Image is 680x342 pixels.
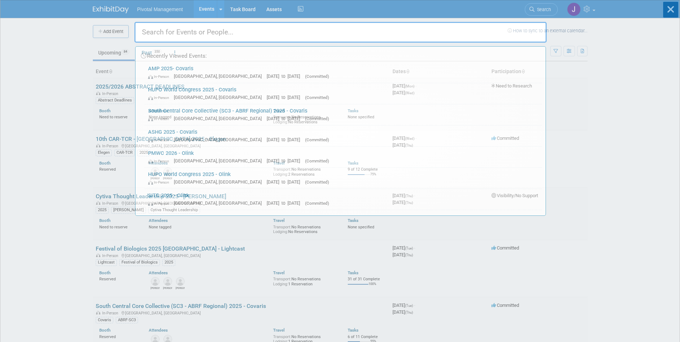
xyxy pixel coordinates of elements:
a: ASHG 2025 - Covaris In-Person [GEOGRAPHIC_DATA], [GEOGRAPHIC_DATA] [DATE] to [DATE] (Committed) [144,125,542,146]
span: [GEOGRAPHIC_DATA], [GEOGRAPHIC_DATA] [174,73,265,79]
span: [DATE] to [DATE] [267,179,304,185]
span: [DATE] to [DATE] [267,158,304,163]
span: [GEOGRAPHIC_DATA], [GEOGRAPHIC_DATA] [174,200,265,206]
div: Recently Viewed Events: [139,47,542,62]
span: In-Person [148,95,172,100]
span: (Committed) [305,116,329,121]
span: In-Person [148,159,172,163]
a: HUPO World Congress 2025 - Olink In-Person [GEOGRAPHIC_DATA], [GEOGRAPHIC_DATA] [DATE] to [DATE] ... [144,168,542,189]
span: In-Person [148,201,172,206]
span: [GEOGRAPHIC_DATA], [GEOGRAPHIC_DATA] [174,95,265,100]
span: (Committed) [305,180,329,185]
span: (Committed) [305,95,329,100]
a: HUPO World Congress 2025 - Covaris In-Person [GEOGRAPHIC_DATA], [GEOGRAPHIC_DATA] [DATE] to [DATE... [144,83,542,104]
span: In-Person [148,74,172,79]
span: (Committed) [305,201,329,206]
span: In-Person [148,138,172,142]
span: In-Person [148,117,172,121]
span: [DATE] to [DATE] [267,73,304,79]
a: AMP 2025- Covaris In-Person [GEOGRAPHIC_DATA], [GEOGRAPHIC_DATA] [DATE] to [DATE] (Committed) [144,62,542,83]
span: In-Person [148,180,172,185]
a: SITC 2025 - Olink In-Person [GEOGRAPHIC_DATA], [GEOGRAPHIC_DATA] [DATE] to [DATE] (Committed) [144,189,542,210]
a: South Central Core Collective (SC3 - ABRF Regional) 2025 - Covaris In-Person [GEOGRAPHIC_DATA], [... [144,104,542,125]
span: [GEOGRAPHIC_DATA], [GEOGRAPHIC_DATA] [174,116,265,121]
span: (Committed) [305,137,329,142]
span: [DATE] to [DATE] [267,200,304,206]
span: [GEOGRAPHIC_DATA], [GEOGRAPHIC_DATA] [174,137,265,142]
a: PMWC 2026 - Olink In-Person [GEOGRAPHIC_DATA], [GEOGRAPHIC_DATA] [DATE] to [DATE] (Committed) [144,147,542,167]
span: (Committed) [305,158,329,163]
span: [GEOGRAPHIC_DATA], [GEOGRAPHIC_DATA] [174,179,265,185]
span: [DATE] to [DATE] [267,116,304,121]
span: [GEOGRAPHIC_DATA], [GEOGRAPHIC_DATA] [174,158,265,163]
input: Search for Events or People... [134,22,547,43]
span: [DATE] to [DATE] [267,137,304,142]
span: (Committed) [305,74,329,79]
span: [DATE] to [DATE] [267,95,304,100]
